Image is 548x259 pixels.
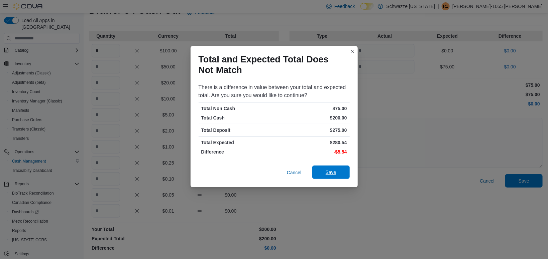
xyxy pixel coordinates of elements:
div: There is a difference in value between your total and expected total. Are you sure you would like... [199,83,350,99]
h1: Total and Expected Total Does Not Match [199,54,344,75]
p: Total Expected [201,139,273,146]
button: Cancel [284,166,304,179]
button: Closes this modal window [348,47,356,55]
p: $280.54 [276,139,347,146]
p: Total Non Cash [201,105,273,112]
p: Total Cash [201,114,273,121]
p: Total Deposit [201,127,273,134]
p: $200.00 [276,114,347,121]
button: Save [312,166,350,179]
span: Save [326,169,336,176]
p: Difference [201,149,273,155]
span: Cancel [287,169,302,176]
p: $275.00 [276,127,347,134]
p: -$5.54 [276,149,347,155]
p: $75.00 [276,105,347,112]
